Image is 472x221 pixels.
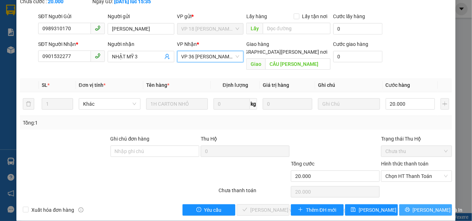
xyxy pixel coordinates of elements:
[196,207,201,213] span: exclamation-circle
[385,171,448,181] span: Chọn HT Thanh Toán
[237,204,289,216] button: check[PERSON_NAME] và [PERSON_NAME] hàng
[381,161,429,167] label: Hình thức thanh toán
[299,12,330,20] span: Lấy tận nơi
[29,206,77,214] span: Xuất hóa đơn hàng
[405,207,410,213] span: printer
[6,32,63,40] div: C THƯ
[68,32,125,40] div: A HOÀNG
[250,98,257,110] span: kg
[79,82,106,88] span: Đơn vị tính
[78,207,83,212] span: info-circle
[291,204,344,216] button: plusThêm ĐH mới
[263,23,330,34] input: Dọc đường
[183,204,235,216] button: exclamation-circleYêu cầu
[441,98,449,110] button: plus
[146,98,208,110] input: VD: Bàn, Ghế
[333,41,369,47] label: Cước giao hàng
[204,206,222,214] span: Yêu cầu
[181,23,240,34] span: VP 18 Nguyễn Thái Bình - Quận 1
[265,58,330,70] input: Dọc đường
[111,136,150,142] label: Ghi chú đơn hàng
[95,53,101,59] span: phone
[68,7,85,14] span: Nhận:
[164,54,170,59] span: user-add
[246,14,267,19] span: Lấy hàng
[399,204,452,216] button: printer[PERSON_NAME] và In
[381,135,452,143] div: Trạng thái Thu Hộ
[291,161,314,167] span: Tổng cước
[298,207,303,213] span: plus
[68,6,125,32] div: VP 184 [PERSON_NAME] - HCM
[23,98,34,110] button: delete
[351,207,356,213] span: save
[68,40,125,50] div: 0978242813
[333,51,383,62] input: Cước giao hàng
[78,50,113,63] span: VPNVT
[6,7,17,14] span: Gửi:
[263,82,289,88] span: Giá trị hàng
[263,98,312,110] input: 0
[315,78,383,92] th: Ghi chú
[146,82,169,88] span: Tên hàng
[83,99,136,109] span: Khác
[246,58,265,70] span: Giao
[359,206,405,214] span: [PERSON_NAME] đổi
[246,41,269,47] span: Giao hàng
[177,41,197,47] span: VP Nhận
[95,25,101,31] span: phone
[413,206,463,214] span: [PERSON_NAME] và In
[38,40,105,48] div: SĐT Người Nhận
[218,186,290,199] div: Chưa thanh toán
[108,12,174,20] div: Người gửi
[385,146,448,157] span: Chưa thu
[223,82,248,88] span: Định lượng
[6,40,63,50] div: 0366867962
[306,206,336,214] span: Thêm ĐH mới
[6,6,63,32] div: VP 36 [PERSON_NAME] - Bà Rịa
[345,204,398,216] button: save[PERSON_NAME] đổi
[201,136,217,142] span: Thu Hộ
[42,82,47,88] span: SL
[230,48,330,56] span: [GEOGRAPHIC_DATA][PERSON_NAME] nơi
[111,146,199,157] input: Ghi chú đơn hàng
[386,82,410,88] span: Cước hàng
[23,119,183,127] div: Tổng: 1
[318,98,380,110] input: Ghi Chú
[333,14,365,19] label: Cước lấy hàng
[38,12,105,20] div: SĐT Người Gửi
[181,51,240,62] span: VP 36 Lê Thành Duy - Bà Rịa
[177,12,244,20] div: VP gửi
[108,40,174,48] div: Người nhận
[246,23,263,34] span: Lấy
[333,23,383,35] input: Cước lấy hàng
